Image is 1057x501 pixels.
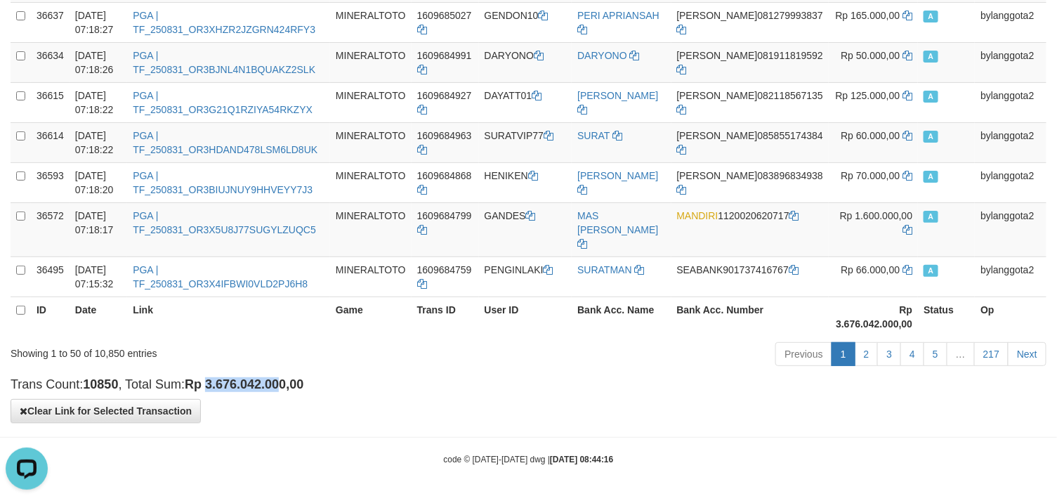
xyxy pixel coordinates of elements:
th: User ID [479,297,572,337]
span: Approved - Marked by bylanggota2 [924,91,938,103]
td: 36572 [31,202,70,256]
td: SURATVIP77 [479,122,572,162]
td: [DATE] 07:18:17 [70,202,127,256]
span: Approved - Marked by bylanggota2 [924,171,938,183]
th: Game [330,297,412,337]
a: PGA | TF_250831_OR3X5U8J77SUGYLZUQC5 [133,210,316,235]
span: Approved - Marked by bylanggota2 [924,131,938,143]
td: 1609684759 [412,256,479,297]
span: [PERSON_NAME] [677,10,758,21]
td: MINERALTOTO [330,122,412,162]
td: 36593 [31,162,70,202]
button: Clear Link for Selected Transaction [11,399,201,423]
td: GANDES [479,202,572,256]
td: bylanggota2 [975,2,1046,42]
td: 081279993837 [671,2,829,42]
a: SURAT [577,130,610,141]
a: DARYONO [577,50,627,61]
a: PGA | TF_250831_OR3G21Q1RZIYA54RKZYX [133,90,313,115]
td: 1609685027 [412,2,479,42]
a: PGA | TF_250831_OR3BJNL4N1BQUAKZ2SLK [133,50,315,75]
span: [PERSON_NAME] [677,130,758,141]
span: Rp 66.000,00 [841,264,900,275]
td: 1609684868 [412,162,479,202]
span: SEABANK [677,264,723,275]
a: PGA | TF_250831_OR3BIUJNUY9HHVEYY7J3 [133,170,313,195]
td: 081911819592 [671,42,829,82]
a: 1 [832,342,855,366]
th: Bank Acc. Name [572,297,671,337]
span: Rp 60.000,00 [841,130,900,141]
div: Showing 1 to 50 of 10,850 entries [11,341,430,360]
a: PGA | TF_250831_OR3HDAND478LSM6LD8UK [133,130,317,155]
td: bylanggota2 [975,162,1046,202]
td: MINERALTOTO [330,162,412,202]
td: bylanggota2 [975,82,1046,122]
a: … [947,342,975,366]
strong: [DATE] 08:44:16 [550,455,613,464]
td: bylanggota2 [975,256,1046,297]
th: Status [918,297,975,337]
a: [PERSON_NAME] [577,170,658,181]
a: PERI APRIANSAH [577,10,659,21]
a: 217 [974,342,1009,366]
a: 2 [855,342,879,366]
a: 4 [900,342,924,366]
td: PENGINLAKI [479,256,572,297]
a: MAS [PERSON_NAME] [577,210,658,235]
td: 36495 [31,256,70,297]
th: Trans ID [412,297,479,337]
td: [DATE] 07:18:22 [70,122,127,162]
span: Rp 50.000,00 [841,50,900,61]
a: Previous [775,342,832,366]
small: code © [DATE]-[DATE] dwg | [444,455,614,464]
a: Next [1008,342,1046,366]
td: [DATE] 07:18:26 [70,42,127,82]
span: [PERSON_NAME] [677,90,758,101]
span: [PERSON_NAME] [677,50,758,61]
span: MANDIRI [677,210,718,221]
td: 1609684963 [412,122,479,162]
span: [PERSON_NAME] [677,170,758,181]
span: Approved - Marked by bylanggota2 [924,51,938,63]
span: Rp 70.000,00 [841,170,900,181]
strong: Rp 3.676.042.000,00 [185,377,303,391]
strong: Rp 3.676.042.000,00 [836,304,912,330]
td: MINERALTOTO [330,2,412,42]
td: bylanggota2 [975,122,1046,162]
a: PGA | TF_250831_OR3X4IFBWI0VLD2PJ6H8 [133,264,308,289]
td: 082118567135 [671,82,829,122]
td: bylanggota2 [975,202,1046,256]
th: Date [70,297,127,337]
td: 1609684799 [412,202,479,256]
h4: Trans Count: , Total Sum: [11,378,1046,392]
th: Bank Acc. Number [671,297,829,337]
a: 5 [924,342,947,366]
a: SURATMAN [577,264,632,275]
span: Rp 1.600.000,00 [840,210,913,221]
span: Rp 125.000,00 [836,90,900,101]
td: DAYATT01 [479,82,572,122]
td: 901737416767 [671,256,829,297]
td: MINERALTOTO [330,82,412,122]
td: [DATE] 07:18:20 [70,162,127,202]
td: 36634 [31,42,70,82]
td: MINERALTOTO [330,256,412,297]
span: Approved - Marked by bylanggota2 [924,211,938,223]
td: 085855174384 [671,122,829,162]
td: MINERALTOTO [330,202,412,256]
strong: 10850 [83,377,118,391]
td: 1609684991 [412,42,479,82]
td: 36614 [31,122,70,162]
td: 1609684927 [412,82,479,122]
a: 3 [877,342,901,366]
td: bylanggota2 [975,42,1046,82]
td: HENIKEN [479,162,572,202]
td: 1120020620717 [671,202,829,256]
td: [DATE] 07:18:27 [70,2,127,42]
td: DARYONO [479,42,572,82]
td: 36615 [31,82,70,122]
span: Approved - Marked by bylanggota2 [924,265,938,277]
td: [DATE] 07:15:32 [70,256,127,297]
a: [PERSON_NAME] [577,90,658,101]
